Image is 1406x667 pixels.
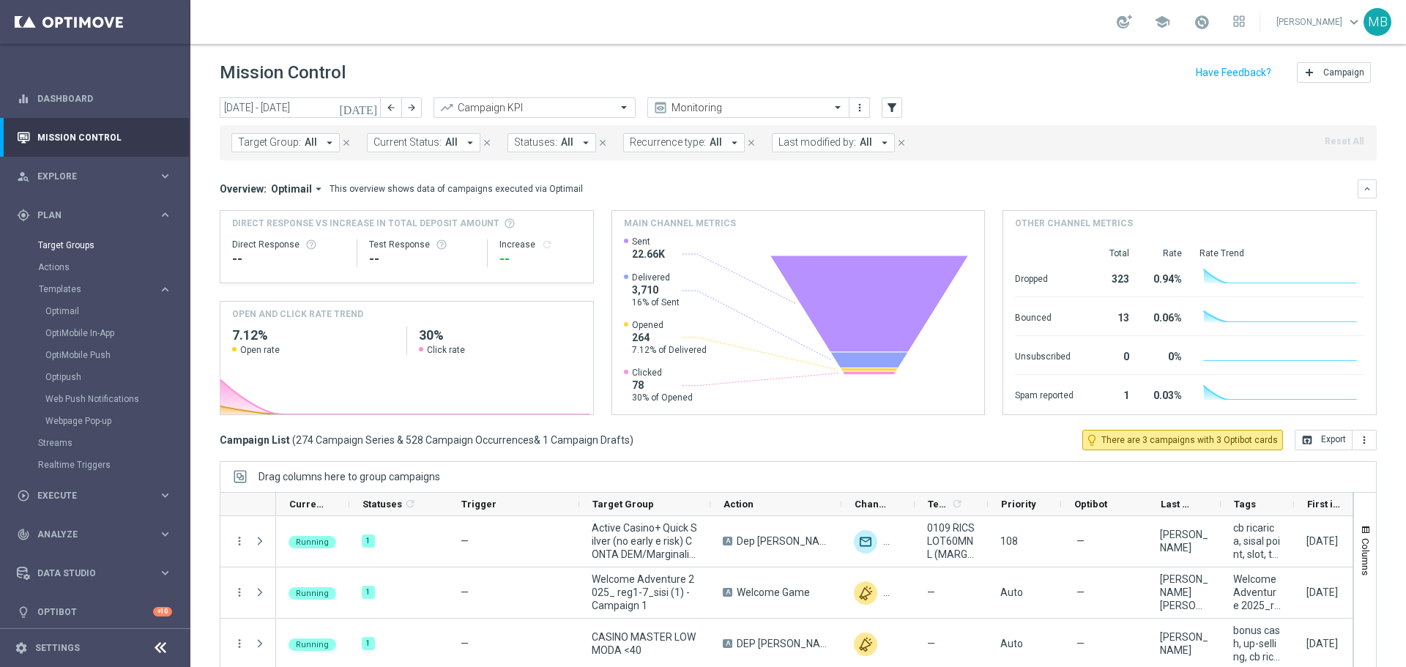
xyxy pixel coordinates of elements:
[39,285,144,294] span: Templates
[624,217,736,230] h4: Main channel metrics
[37,118,172,157] a: Mission Control
[598,138,608,148] i: close
[1160,573,1208,612] div: Maria Grazia Garofalo
[534,434,540,446] span: &
[852,99,867,116] button: more_vert
[17,592,172,631] div: Optibot
[543,433,630,447] span: 1 Campaign Drafts
[1154,14,1170,30] span: school
[1306,534,1338,548] div: 15 Sep 2025, Monday
[220,516,276,567] div: Press SPACE to select this row.
[1091,247,1129,259] div: Total
[1091,382,1129,406] div: 1
[16,567,173,579] button: Data Studio keyboard_arrow_right
[632,331,707,344] span: 264
[289,499,324,510] span: Current Status
[220,97,381,118] input: Select date range
[330,182,583,195] div: This overview shows data of campaigns executed via Optimail
[158,169,172,183] i: keyboard_arrow_right
[723,588,732,597] span: A
[17,605,30,619] i: lightbulb
[16,132,173,144] button: Mission Control
[1233,573,1282,612] span: Welcome Adventure 2025_reg1-7, review exit criteria, Welcome Adventure 2025_ reg1-7_sisi (1)
[45,327,152,339] a: OptiMobile In-App
[16,171,173,182] div: person_search Explore keyboard_arrow_right
[16,209,173,221] div: gps_fixed Plan keyboard_arrow_right
[860,136,872,149] span: All
[402,496,416,512] span: Calculate column
[1358,434,1370,446] i: more_vert
[1307,499,1342,510] span: First in Range
[1233,624,1282,663] span: bonus cash, up-selling, cb ricarica, gaming, master
[38,234,189,256] div: Target Groups
[1360,538,1372,575] span: Columns
[854,530,877,554] img: Optimail
[1358,179,1377,198] button: keyboard_arrow_down
[724,499,754,510] span: Action
[233,534,246,548] button: more_vert
[38,256,189,278] div: Actions
[632,344,707,356] span: 7.12% of Delivered
[778,136,856,149] span: Last modified by:
[1074,499,1107,510] span: Optibot
[312,182,325,195] i: arrow_drop_down
[885,101,899,114] i: filter_alt
[514,136,557,149] span: Statuses:
[883,530,907,554] img: Other
[419,327,581,344] h2: 30%
[220,182,267,195] h3: Overview:
[258,471,440,482] span: Drag columns here to group campaigns
[158,283,172,297] i: keyboard_arrow_right
[632,367,693,379] span: Clicked
[362,534,375,548] div: 1
[340,135,353,151] button: close
[883,581,907,605] img: In-app Inbox
[292,433,296,447] span: (
[231,133,340,152] button: Target Group: All arrow_drop_down
[37,211,158,220] span: Plan
[373,136,442,149] span: Current Status:
[878,136,891,149] i: arrow_drop_down
[461,499,496,510] span: Trigger
[45,300,189,322] div: Optimail
[1076,586,1085,599] span: —
[1001,499,1036,510] span: Priority
[16,529,173,540] div: track_changes Analyze keyboard_arrow_right
[592,573,698,612] span: Welcome Adventure 2025_ reg1-7_sisi (1) - Campaign 1
[38,278,189,432] div: Templates
[1295,430,1353,450] button: open_in_browser Export
[233,637,246,650] button: more_vert
[337,97,381,119] button: [DATE]
[854,633,877,656] img: Other
[289,637,336,651] colored-tag: Running
[38,283,173,295] div: Templates keyboard_arrow_right
[158,208,172,222] i: keyboard_arrow_right
[1015,305,1074,328] div: Bounced
[233,586,246,599] button: more_vert
[896,138,907,148] i: close
[1147,247,1182,259] div: Rate
[323,136,336,149] i: arrow_drop_down
[927,521,975,561] span: 0109 RICSLOT60MNL (MARG NEG MIN 40) 2025_09_01
[723,639,732,648] span: A
[439,100,454,115] i: trending_up
[1085,433,1098,447] i: lightbulb_outline
[480,135,494,151] button: close
[232,327,395,344] h2: 7.12%
[17,528,158,541] div: Analyze
[445,136,458,149] span: All
[855,499,890,510] span: Channel
[464,136,477,149] i: arrow_drop_down
[296,640,329,649] span: Running
[17,79,172,118] div: Dashboard
[220,567,276,619] div: Press SPACE to select this row.
[541,239,553,250] button: refresh
[17,489,158,502] div: Execute
[927,586,935,599] span: —
[16,93,173,105] button: equalizer Dashboard
[153,607,172,616] div: +10
[38,432,189,454] div: Streams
